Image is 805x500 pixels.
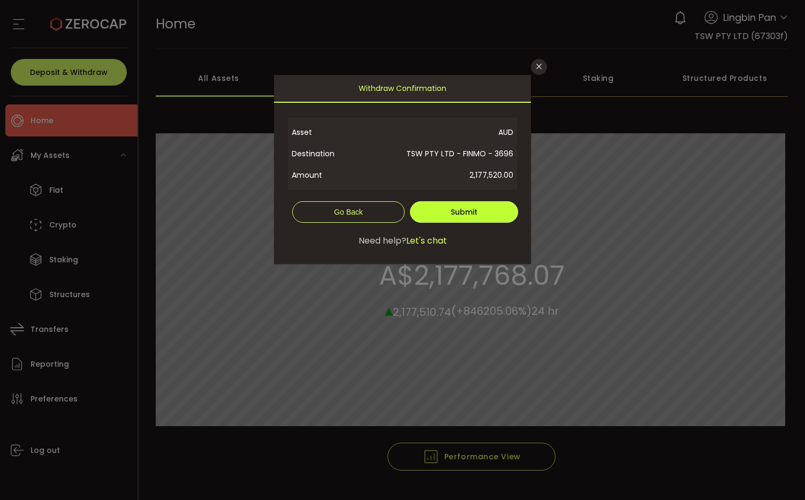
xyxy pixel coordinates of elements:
span: Go Back [334,208,363,216]
span: AUD [360,122,513,143]
span: Need help? [359,234,406,247]
span: TSW PTY LTD - FINMO - 3696 [360,143,513,164]
span: 2,177,520.00 [360,164,513,186]
span: Destination [292,143,360,164]
button: Go Back [292,201,405,223]
div: dialog [274,75,531,264]
span: Asset [292,122,360,143]
iframe: Chat Widget [678,384,805,500]
button: Submit [410,201,518,223]
button: Close [531,59,547,75]
span: Submit [451,207,477,217]
span: Withdraw Confirmation [359,75,446,102]
span: Let's chat [406,234,447,247]
span: Amount [292,164,360,186]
